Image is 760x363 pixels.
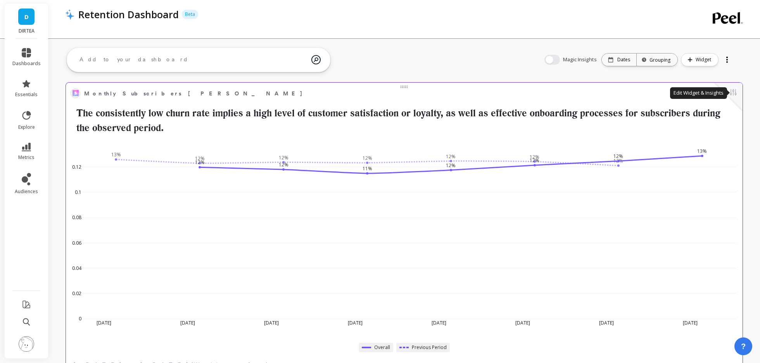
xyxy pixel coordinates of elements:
h2: The consistently low churn rate implies a high level of customer satisfaction or loyalty, as well... [71,106,738,135]
img: magic search icon [311,49,321,70]
span: Monthly Subscribers Churn Rate [84,88,713,99]
img: header icon [65,9,74,20]
span: Widget [696,56,713,64]
p: Dates [617,57,630,63]
span: metrics [18,154,35,161]
div: Grouping [644,56,670,64]
p: Retention Dashboard [78,8,179,21]
p: DIRTEA [12,28,41,34]
button: Widget [681,53,719,66]
span: Previous Period [412,344,447,351]
span: explore [18,124,35,130]
button: ? [734,337,752,355]
img: profile picture [19,336,34,352]
span: D [24,12,29,21]
span: Magic Insights [563,56,598,64]
span: dashboards [12,60,41,67]
span: ? [741,341,746,352]
span: essentials [15,92,38,98]
span: Overall [374,344,390,351]
span: audiences [15,188,38,195]
span: Monthly Subscribers [PERSON_NAME] [84,90,303,98]
p: Beta [182,10,198,19]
